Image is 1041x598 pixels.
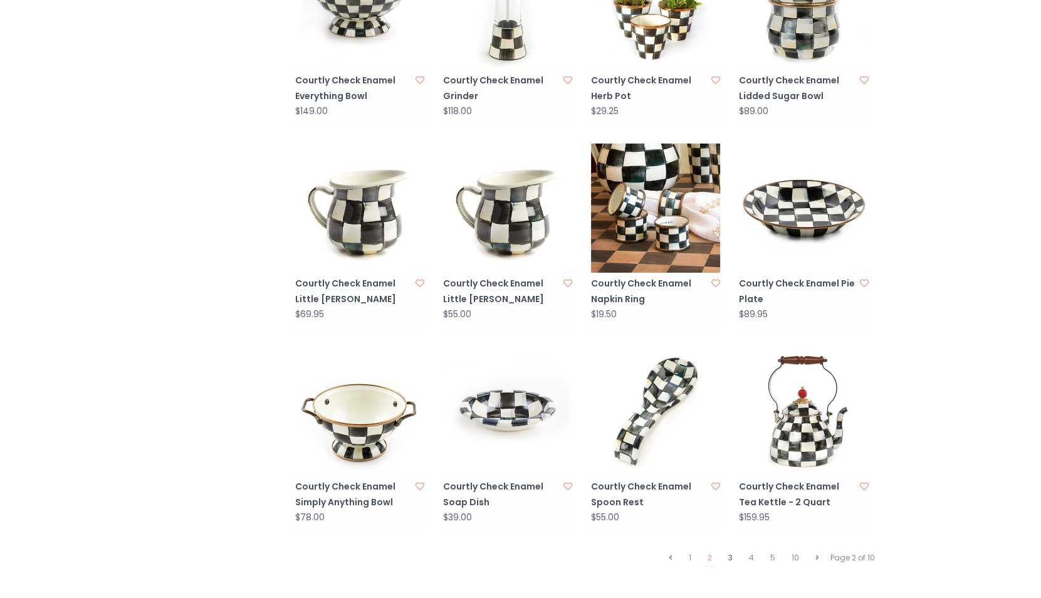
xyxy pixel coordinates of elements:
[686,550,694,566] a: 1
[860,74,869,87] a: Add to wishlist
[725,550,736,566] a: 3
[443,310,471,319] div: $55.00
[295,73,412,104] a: Courtly Check Enamel Everything Bowl
[443,107,472,116] div: $118.00
[711,277,720,290] a: Add to wishlist
[860,480,869,493] a: Add to wishlist
[295,107,328,116] div: $149.00
[295,144,424,273] img: MacKenzie-Childs Courtly Check Enamel Little Creamer
[416,480,424,493] a: Add to wishlist
[767,550,778,566] a: 5
[591,347,720,476] img: MacKenzie-Childs Courtly Check Enamel Spoon Rest
[443,513,472,522] div: $39.00
[711,74,720,87] a: Add to wishlist
[591,276,708,307] a: Courtly Check Enamel Napkin Ring
[739,347,868,476] img: MacKenzie-Childs Courtly Check Enamel Tea Kettle - 2 Quart
[591,310,617,319] div: $19.50
[591,73,708,104] a: Courtly Check Enamel Herb Pot
[704,550,715,567] a: 2
[739,107,768,116] div: $89.00
[711,480,720,493] a: Add to wishlist
[443,144,572,273] img: MacKenzie-Childs Courtly Check Enamel Little Creamer
[827,550,878,566] div: Page 2 of 10
[739,144,868,273] img: MacKenzie-Childs Courtly Check Enamel Pie Plate
[443,73,560,104] a: Courtly Check Enamel Grinder
[746,550,757,566] a: 4
[295,347,424,476] img: Courtly Check Enamel Simply Anything Bowl
[739,73,855,104] a: Courtly Check Enamel Lidded Sugar Bowl
[739,513,770,522] div: $159.95
[591,107,619,116] div: $29.25
[591,513,619,522] div: $55.00
[295,276,412,307] a: Courtly Check Enamel Little [PERSON_NAME]
[788,550,802,566] a: 10
[443,479,560,510] a: Courtly Check Enamel Soap Dish
[591,479,708,510] a: Courtly Check Enamel Spoon Rest
[563,480,572,493] a: Add to wishlist
[739,310,768,319] div: $89.95
[860,277,869,290] a: Add to wishlist
[563,74,572,87] a: Add to wishlist
[739,479,855,510] a: Courtly Check Enamel Tea Kettle - 2 Quart
[739,276,855,307] a: Courtly Check Enamel Pie Plate
[295,513,325,522] div: $78.00
[443,276,560,307] a: Courtly Check Enamel Little [PERSON_NAME]
[591,144,720,273] img: MacKenzie-Childs Courtly Check Enamel Napkin Ring
[812,550,822,566] a: Next page
[295,479,412,510] a: Courtly Check Enamel Simply Anything Bowl
[563,277,572,290] a: Add to wishlist
[443,347,572,476] img: MacKenzie-Childs Courtly Check Enamel Soap Dish
[416,277,424,290] a: Add to wishlist
[666,550,676,566] a: Previous page
[295,310,324,319] div: $69.95
[416,74,424,87] a: Add to wishlist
